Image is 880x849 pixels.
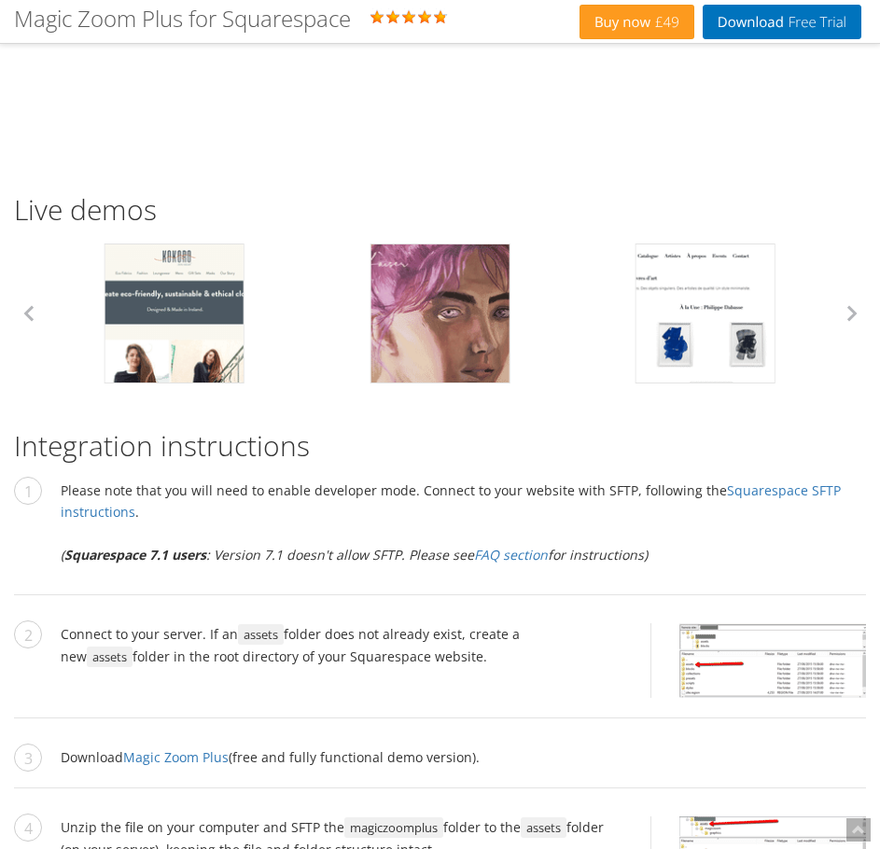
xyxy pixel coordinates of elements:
span: assets [521,817,566,838]
a: Magic Zoom Plus [123,748,229,766]
li: Please note that you will need to enable developer mode. Connect to your website with SFTP, follo... [14,480,866,595]
span: assets [238,624,284,645]
img: Create assets folder on Squarespace server [679,623,866,698]
h1: Magic Zoom Plus for Squarespace [14,7,351,31]
span: Free Trial [784,15,846,30]
a: Create assets folder on Squarespace server [650,623,866,698]
h2: Integration instructions [14,430,866,461]
span: £49 [650,15,679,30]
span: assets [87,647,133,667]
span: magiczoomplus [344,817,443,838]
li: Connect to your server. If an folder does not already exist, create a new folder in the root dire... [14,623,866,718]
a: Buy now£49 [580,5,694,39]
em: ( : Version 7.1 doesn't allow SFTP. Please see for instructions) [61,546,648,564]
li: Download (free and fully functional demo version). [14,746,866,788]
strong: Squarespace 7.1 users [64,546,206,564]
a: DownloadFree Trial [703,5,861,39]
a: FAQ section [474,546,548,564]
h2: Live demos [14,194,866,225]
